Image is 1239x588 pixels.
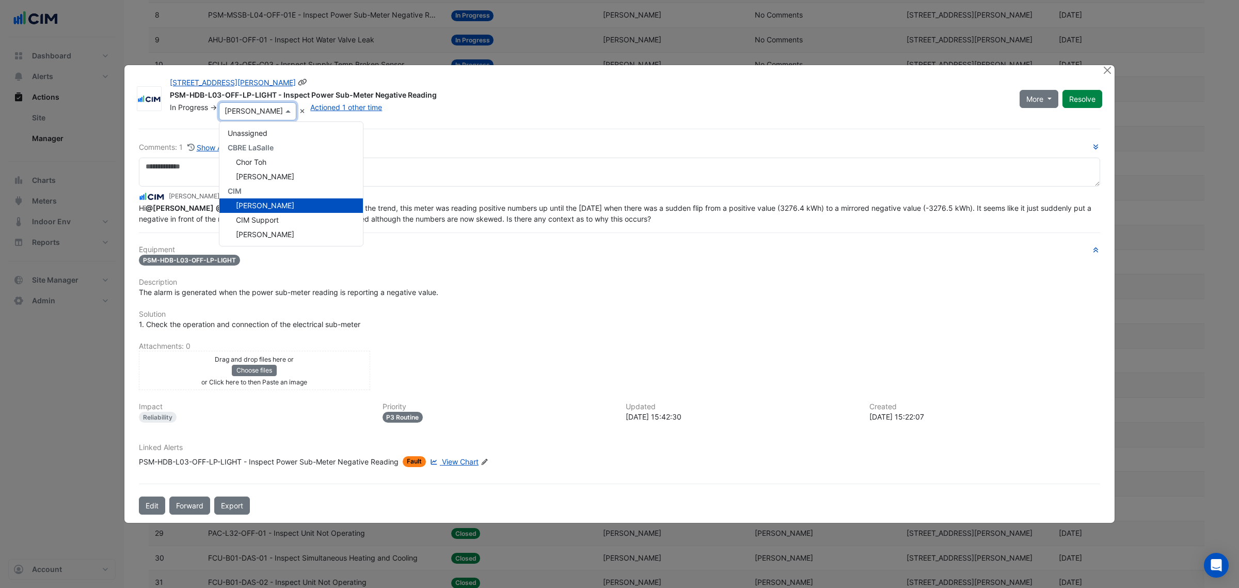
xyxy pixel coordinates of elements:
span: D&E Air Conditioning [228,244,302,253]
span: CIM [228,187,242,195]
span: chor.toh@cbre.com [CBRE LaSalle] [216,204,256,212]
a: Export [214,497,250,515]
h6: Attachments: 0 [139,342,1100,351]
div: Comments: 1 [139,142,243,153]
span: More [1026,94,1043,104]
div: [DATE] 15:42:30 [626,411,857,422]
ng-dropdown-panel: Options list [219,121,363,246]
span: Copy link to clipboard [298,78,307,87]
h6: Created [869,403,1101,411]
img: CIM [137,94,161,104]
div: PSM-HDB-L03-OFF-LP-LIGHT - Inspect Power Sub-Meter Negative Reading [139,456,399,467]
button: Show Activity [187,142,243,153]
span: View Chart [442,457,479,466]
span: Chor Toh [236,158,266,166]
div: Open Intercom Messenger [1204,553,1229,578]
span: The alarm is generated when the power sub-meter reading is reporting a negative value. [139,288,438,297]
h6: Solution [139,310,1100,319]
small: or Click here to then Paste an image [201,378,307,386]
span: [PERSON_NAME] [236,172,294,181]
span: CBRE LaSalle [228,143,274,152]
span: renato.francelinodesouza@cbre.com [CBRE LaSalle] [146,204,214,212]
span: Hi , looking at the trend, this meter was reading positive numbers up until the [DATE] when there... [139,204,1093,223]
button: More [1020,90,1058,108]
img: CIM [139,191,165,203]
small: Drag and drop files here or [215,355,294,363]
span: Fault [403,456,426,467]
a: Actioned 1 other time [310,103,382,112]
div: P3 Routine [383,412,423,423]
small: [PERSON_NAME] - - [169,192,260,201]
h6: Description [139,278,1100,287]
div: Reliability [139,412,177,423]
span: CIM Support [236,215,279,224]
a: View Chart [428,456,479,467]
span: In Progress [170,103,208,112]
button: Resolve [1062,90,1102,108]
h6: Priority [383,403,614,411]
span: [PERSON_NAME] [236,230,294,239]
h6: Linked Alerts [139,443,1100,452]
span: -> [210,103,217,112]
span: Unassigned [228,129,267,137]
button: Close [1102,65,1113,76]
h6: Impact [139,403,370,411]
div: PSM-HDB-L03-OFF-LP-LIGHT - Inspect Power Sub-Meter Negative Reading [170,90,1007,102]
span: 1. Check the operation and connection of the electrical sub-meter [139,320,360,329]
fa-icon: Edit Linked Alerts [481,458,488,466]
div: [DATE] 15:22:07 [869,411,1101,422]
button: Edit [139,497,165,515]
h6: Equipment [139,245,1100,254]
a: [STREET_ADDRESS][PERSON_NAME] [170,78,296,87]
span: PSM-HDB-L03-OFF-LP-LIGHT [139,255,240,266]
button: Choose files [232,365,277,376]
button: Forward [169,497,210,515]
h6: Updated [626,403,857,411]
span: [PERSON_NAME] [236,201,294,210]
